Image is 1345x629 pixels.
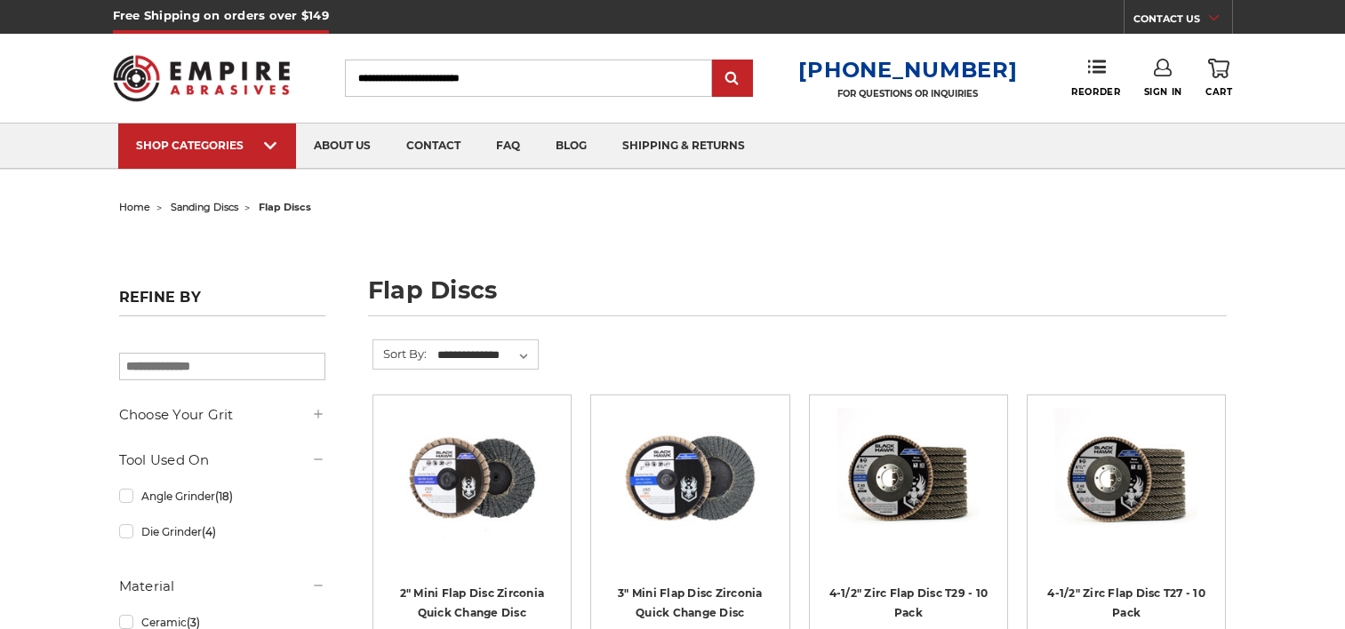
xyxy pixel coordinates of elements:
[822,408,995,580] a: 4.5" Black Hawk Zirconia Flap Disc 10 Pack
[215,490,233,503] span: (18)
[538,123,604,169] a: blog
[119,450,325,471] h5: Tool Used On
[187,616,200,629] span: (3)
[119,516,325,547] a: Die Grinder
[400,586,545,620] a: 2" Mini Flap Disc Zirconia Quick Change Disc
[1071,59,1120,97] a: Reorder
[401,408,543,550] img: Black Hawk Abrasives 2-inch Zirconia Flap Disc with 60 Grit Zirconia for Smooth Finishing
[119,404,325,426] h5: Choose Your Grit
[1040,408,1213,580] a: Black Hawk 4-1/2" x 7/8" Flap Disc Type 27 - 10 Pack
[119,481,325,512] a: Angle Grinder
[829,586,989,620] a: 4-1/2" Zirc Flap Disc T29 - 10 Pack
[388,123,478,169] a: contact
[368,278,1227,316] h1: flap discs
[435,342,538,369] select: Sort By:
[113,44,291,113] img: Empire Abrasives
[618,586,763,620] a: 3" Mini Flap Disc Zirconia Quick Change Disc
[171,201,238,213] a: sanding discs
[373,340,427,367] label: Sort By:
[119,289,325,316] h5: Refine by
[715,61,750,97] input: Submit
[259,201,311,213] span: flap discs
[296,123,388,169] a: about us
[119,576,325,597] h5: Material
[136,139,278,152] div: SHOP CATEGORIES
[798,57,1017,83] a: [PHONE_NUMBER]
[837,408,980,550] img: 4.5" Black Hawk Zirconia Flap Disc 10 Pack
[1133,9,1232,34] a: CONTACT US
[604,408,776,580] a: BHA 3" Quick Change 60 Grit Flap Disc for Fine Grinding and Finishing
[1144,86,1182,98] span: Sign In
[619,408,761,550] img: BHA 3" Quick Change 60 Grit Flap Disc for Fine Grinding and Finishing
[386,408,558,580] a: Black Hawk Abrasives 2-inch Zirconia Flap Disc with 60 Grit Zirconia for Smooth Finishing
[202,525,216,538] span: (4)
[604,123,763,169] a: shipping & returns
[1205,59,1232,98] a: Cart
[798,88,1017,100] p: FOR QUESTIONS OR INQUIRIES
[1071,86,1120,98] span: Reorder
[1047,586,1205,620] a: 4-1/2" Zirc Flap Disc T27 - 10 Pack
[1205,86,1232,98] span: Cart
[1055,408,1197,550] img: Black Hawk 4-1/2" x 7/8" Flap Disc Type 27 - 10 Pack
[119,201,150,213] a: home
[478,123,538,169] a: faq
